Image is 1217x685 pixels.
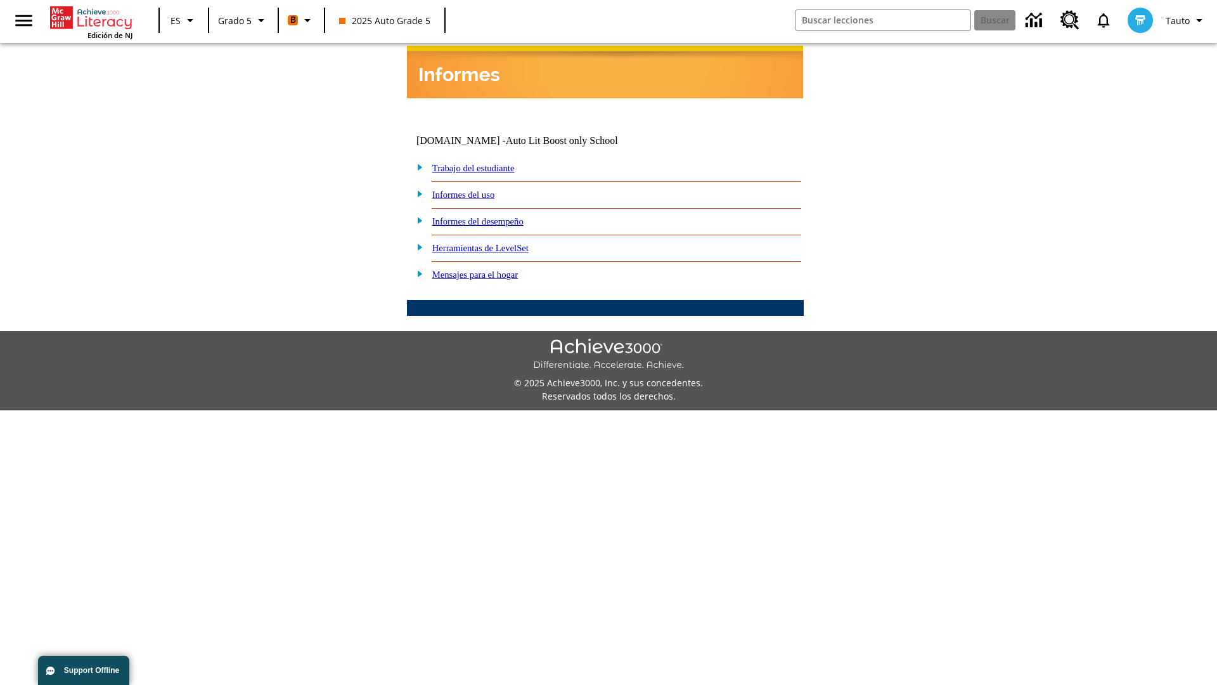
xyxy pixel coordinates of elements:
span: 2025 Auto Grade 5 [339,14,430,27]
button: Escoja un nuevo avatar [1120,4,1161,37]
span: B [290,12,296,28]
a: Notificaciones [1087,4,1120,37]
img: plus.gif [410,268,423,279]
button: Boost El color de la clase es anaranjado. Cambiar el color de la clase. [283,9,320,32]
a: Informes del desempeño [432,216,524,226]
span: ES [171,14,181,27]
button: Support Offline [38,656,129,685]
nobr: Auto Lit Boost only School [506,135,618,146]
a: Trabajo del estudiante [432,163,515,173]
a: Centro de recursos, Se abrirá en una pestaña nueva. [1053,3,1087,37]
a: Herramientas de LevelSet [432,243,529,253]
button: Lenguaje: ES, Selecciona un idioma [164,9,204,32]
button: Grado: Grado 5, Elige un grado [213,9,274,32]
span: Grado 5 [218,14,252,27]
img: header [407,46,803,98]
input: Buscar campo [795,10,970,30]
img: plus.gif [410,241,423,252]
span: Edición de NJ [87,30,132,40]
img: plus.gif [410,161,423,173]
img: plus.gif [410,214,423,226]
button: Perfil/Configuración [1161,9,1212,32]
button: Abrir el menú lateral [5,2,42,39]
img: plus.gif [410,188,423,199]
img: avatar image [1128,8,1153,33]
span: Tauto [1166,14,1190,27]
a: Centro de información [1018,3,1053,38]
span: Support Offline [64,666,119,675]
div: Portada [50,4,132,40]
td: [DOMAIN_NAME] - [416,135,650,147]
a: Informes del uso [432,190,495,200]
img: Achieve3000 Differentiate Accelerate Achieve [533,339,684,371]
a: Mensajes para el hogar [432,270,518,280]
